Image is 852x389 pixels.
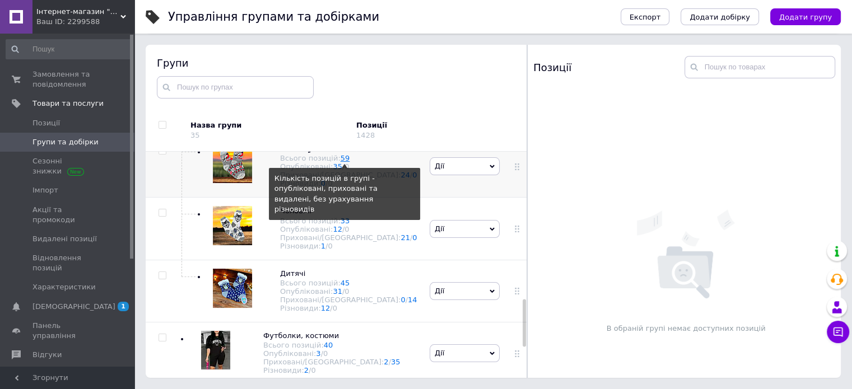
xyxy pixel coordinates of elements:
span: / [342,287,350,296]
button: Чат з покупцем [827,321,849,343]
p: В обраній групі немає доступних позицій [533,324,839,334]
a: 12 [321,304,330,312]
span: Дитячі [280,269,305,278]
h1: Управління групами та добірками [168,10,379,24]
button: Додати добірку [681,8,759,25]
div: Приховані/[GEOGRAPHIC_DATA]: [280,233,417,242]
button: Експорт [621,8,670,25]
span: Дії [435,287,444,295]
div: Опубліковані: [280,225,417,233]
span: / [342,225,350,233]
img: Жіночі [213,144,252,183]
div: Позиції [533,56,685,78]
span: Дії [435,349,444,357]
div: Різновиди: [280,304,417,312]
img: Футболки, костюми [201,331,230,369]
span: Видалені позиції [32,234,97,244]
span: / [389,358,401,366]
span: Додати групу [779,13,832,21]
span: Панель управління [32,321,104,341]
span: / [342,162,350,171]
a: 35 [333,162,342,171]
div: 1428 [356,131,375,139]
span: Додати добірку [690,13,750,21]
span: / [325,242,333,250]
span: Імпорт [32,185,58,195]
img: Чоловічі [213,206,252,245]
a: 31 [333,287,342,296]
span: Дії [435,162,444,170]
a: 14 [408,296,417,304]
span: Дії [435,224,444,233]
span: Товари та послуги [32,99,104,109]
a: 12 [333,225,342,233]
div: Всього позицій: [280,154,417,162]
span: Характеристики [32,282,96,292]
div: 0 [344,287,349,296]
a: 59 [341,154,350,162]
input: Пошук по товарах [685,56,836,78]
a: 1 [321,242,325,250]
span: Інтернет-магазин "DiArs" [36,7,120,17]
div: Кількість позицій в групі - опубліковані, приховані та видалені, без урахування різновидів [274,174,415,214]
div: Всього позицій: [280,217,417,225]
span: 1 [118,302,129,311]
input: Пошук по групах [157,76,314,99]
span: Замовлення та повідомлення [32,69,104,90]
a: 2 [304,366,309,374]
a: 3 [316,349,320,358]
span: Футболки, костюми [263,331,339,340]
a: 0 [401,296,405,304]
span: / [410,233,417,242]
div: Всього позицій: [263,341,401,349]
span: / [321,349,328,358]
div: Позиції [356,120,451,130]
div: 0 [323,349,328,358]
span: Експорт [630,13,661,21]
div: Групи [157,56,516,70]
div: Різновиди: [263,366,401,374]
div: 0 [344,225,349,233]
div: Різновиди: [280,242,417,250]
a: 21 [401,233,410,242]
div: Опубліковані: [263,349,401,358]
div: 35 [190,131,200,139]
span: Відгуки [32,350,62,360]
a: 45 [341,279,350,287]
a: 33 [341,217,350,225]
a: 35 [391,358,401,366]
span: [DEMOGRAPHIC_DATA] [32,302,115,312]
div: 0 [328,242,332,250]
div: 0 [333,304,337,312]
div: Опубліковані: [280,287,417,296]
a: 40 [324,341,333,349]
span: Акції та промокоди [32,205,104,225]
img: Дитячі [213,269,252,308]
input: Пошук [6,39,132,59]
span: Відновлення позицій [32,253,104,273]
div: Ваш ID: 2299588 [36,17,134,27]
span: Сезонні знижки [32,156,104,176]
span: / [330,304,337,312]
div: Опубліковані: [280,162,417,171]
span: Групи та добірки [32,137,99,147]
button: Додати групу [770,8,841,25]
span: / [406,296,417,304]
span: Позиції [32,118,60,128]
div: Приховані/[GEOGRAPHIC_DATA]: [263,358,401,366]
span: / [309,366,316,374]
div: Всього позицій: [280,279,417,287]
div: Приховані/[GEOGRAPHIC_DATA]: [280,296,417,304]
div: 0 [311,366,315,374]
a: 0 [412,233,417,242]
a: 2 [384,358,388,366]
div: Назва групи [190,120,348,130]
div: 0 [344,162,349,171]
